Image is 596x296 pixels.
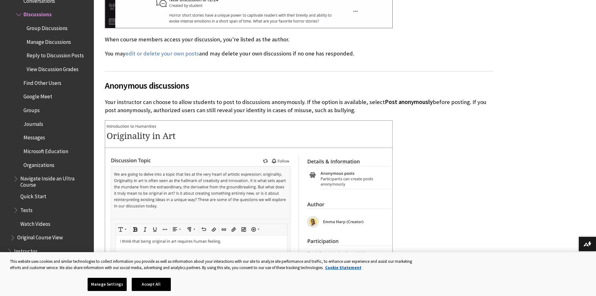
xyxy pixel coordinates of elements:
p: Your instructor can choose to allow students to post to discussions anonymously. If the option is... [105,98,493,114]
span: Messages [23,132,45,141]
span: Reply to Discussion Posts [27,50,84,59]
span: Group Discussions [27,23,68,31]
span: View Discussion Grades [27,64,79,72]
span: Watch Videos [20,219,50,227]
span: Google Meet [23,91,52,100]
span: Microsoft Education [23,146,68,154]
div: This website uses cookies and similar technologies to collect information you provide as well as ... [10,258,417,271]
a: More information about your privacy, opens in a new tab [325,265,361,270]
p: When course members access your discussion, you're listed as the author. [105,35,493,44]
span: Find Other Users [23,78,61,86]
span: Organizations [23,160,54,168]
button: Manage Settings [88,278,127,291]
p: You may and may delete your own discussions if no one has responded. [105,49,493,58]
span: Manage Discussions [27,37,71,45]
span: Discussions [23,9,52,18]
span: Tests [20,205,33,213]
span: Quick Start [20,191,46,200]
a: edit or delete your own posts [125,50,199,57]
span: Groups [23,105,40,113]
span: Instructor [14,246,37,254]
span: Navigate Inside an Ultra Course [20,174,89,188]
span: Anonymous discussions [105,79,493,92]
span: Post anonymously [385,98,433,106]
span: Original Course View [17,232,63,241]
button: Accept All [132,278,171,291]
span: Journals [23,119,43,127]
